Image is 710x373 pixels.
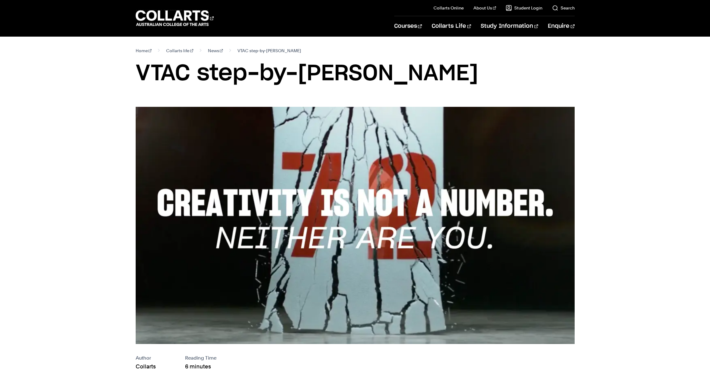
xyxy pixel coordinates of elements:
[548,16,574,36] a: Enquire
[185,362,216,371] p: 6 minutes
[432,16,471,36] a: Collarts Life
[185,354,216,362] p: Reading Time
[136,9,214,27] div: Go to homepage
[136,46,152,55] a: Home
[433,5,464,11] a: Collarts Online
[136,354,156,362] p: Author
[136,362,156,371] p: Collarts
[394,16,422,36] a: Courses
[506,5,542,11] a: Student Login
[208,46,223,55] a: News
[166,46,193,55] a: Collarts life
[237,46,301,55] span: VTAC step-by-[PERSON_NAME]
[552,5,575,11] a: Search
[136,60,575,87] h1: VTAC step-by-[PERSON_NAME]
[481,16,538,36] a: Study Information
[473,5,496,11] a: About Us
